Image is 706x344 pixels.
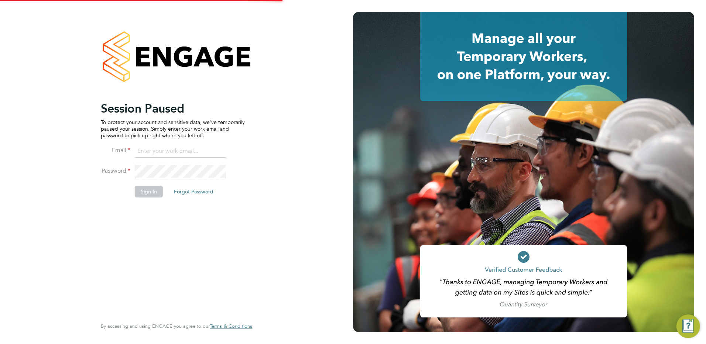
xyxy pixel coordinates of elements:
[101,147,130,154] label: Email
[101,323,252,329] span: By accessing and using ENGAGE you agree to our
[676,314,700,338] button: Engage Resource Center
[135,186,163,197] button: Sign In
[101,119,245,139] p: To protect your account and sensitive data, we've temporarily paused your session. Simply enter y...
[210,323,252,329] span: Terms & Conditions
[135,145,226,158] input: Enter your work email...
[210,323,252,329] a: Terms & Conditions
[168,186,219,197] button: Forgot Password
[101,167,130,175] label: Password
[101,101,245,116] h2: Session Paused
